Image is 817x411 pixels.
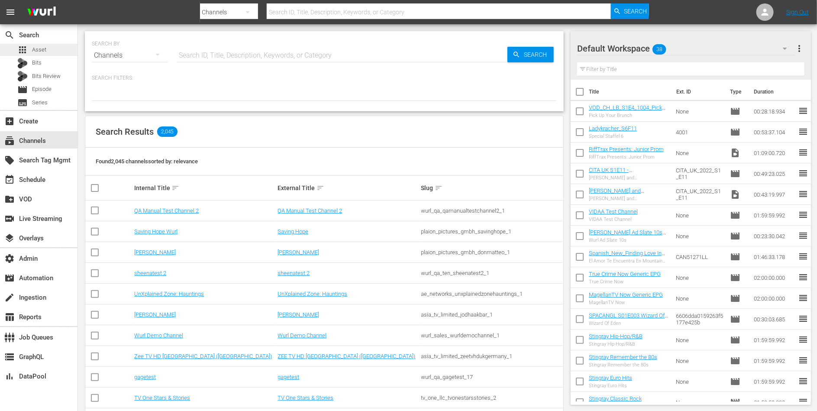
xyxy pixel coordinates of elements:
span: Overlays [4,233,15,243]
span: Search [624,3,647,19]
div: asia_tv_limited_zeetvhdukgermany_1 [421,353,562,359]
div: wurl_qa_qamanualtestchannel2_1 [421,207,562,214]
a: Stingray Euro Hits [589,375,632,381]
span: reorder [798,147,808,158]
button: Search [507,47,554,62]
div: MagellanTV Now [589,300,663,305]
span: Live Streaming [4,214,15,224]
span: Episode [730,272,740,283]
div: tv_one_llc_tvonestarsstories_2 [421,395,562,401]
span: Episode [730,397,740,408]
a: True Crime Now Generic EPG [589,271,661,277]
div: Bits Review [17,71,28,81]
td: 01:09:00.720 [750,142,798,163]
a: Stingray Hip-Hop/R&B [589,333,643,340]
span: Episode [730,252,740,262]
span: Episode [730,314,740,324]
span: GraphQL [4,352,15,362]
span: Episode [730,210,740,220]
span: Asset [32,45,46,54]
td: 01:59:59.992 [750,371,798,392]
td: 6606dda0159263f5177e425b [672,309,727,330]
td: 00:43:19.997 [750,184,798,205]
a: RiffTrax Presents: Junior Prom [589,146,664,152]
span: Video [730,148,740,158]
a: Spanish_New_Finding Love In Mountain View [589,250,665,263]
span: reorder [798,210,808,220]
div: plaion_pictures_gmbh_savinghope_1 [421,228,562,235]
a: VIDAA Test Channel [589,208,638,215]
span: 2,045 [157,126,178,137]
div: wurl_qa_ten_sheenatest2_1 [421,270,562,276]
span: reorder [798,334,808,345]
div: Channels [92,43,168,68]
a: QA Manual Test Channel 2 [278,207,342,214]
td: 00:28:18.934 [750,101,798,122]
span: reorder [798,230,808,241]
td: CAN51271LL [672,246,727,267]
div: True Crime Now [589,279,661,285]
a: Saving Hope [278,228,309,235]
td: 01:59:59.992 [750,205,798,226]
span: Automation [4,273,15,283]
div: Stingray Hip-Hop/R&B [589,341,643,347]
a: TV One Stars & Stories [134,395,190,401]
span: reorder [798,397,808,407]
div: Slug [421,183,562,193]
div: VIDAA Test Channel [589,217,638,222]
span: reorder [798,355,808,366]
span: Reports [4,312,15,322]
span: more_vert [794,43,804,54]
span: reorder [798,189,808,199]
span: reorder [798,376,808,386]
th: Title [589,80,671,104]
a: [PERSON_NAME] Ad Slate 10s ([PERSON_NAME] Ad Slate 10s (00:30:00)) [589,229,666,249]
span: sort [435,184,442,192]
span: Create [4,116,15,126]
a: sheenatest 2 [134,270,166,276]
a: [PERSON_NAME] [134,249,176,256]
span: Episode [32,85,52,94]
span: Bits [32,58,42,67]
span: Episode [730,293,740,304]
a: QA Manual Test Channel 2 [134,207,199,214]
span: Episode [730,356,740,366]
span: reorder [798,168,808,178]
p: Search Filters: [92,74,557,82]
div: [PERSON_NAME] and [PERSON_NAME] [589,196,669,201]
td: 01:59:59.992 [750,330,798,350]
span: 38 [652,40,666,58]
th: Duration [749,80,801,104]
a: SPACANGL S01E003 Wizard Of Eden [589,312,668,325]
a: TV One Stars & Stories [278,395,334,401]
span: Ingestion [4,292,15,303]
a: Stingray Remember the 80s [589,354,657,360]
div: Wurl Ad Slate 10s [589,237,669,243]
td: None [672,350,727,371]
td: None [672,226,727,246]
div: Internal Title [134,183,275,193]
td: 4001 [672,122,727,142]
span: VOD [4,194,15,204]
td: None [672,205,727,226]
th: Type [725,80,749,104]
span: Bits Review [32,72,61,81]
a: Wurl Demo Channel [134,332,183,339]
div: Stingray Remember the 80s [589,362,657,368]
div: Special Staffel 6 [589,133,637,139]
a: Zee TV HD [GEOGRAPHIC_DATA] ([GEOGRAPHIC_DATA]) [134,353,272,359]
div: ae_networks_unxplainedzonehauntings_1 [421,291,562,297]
span: reorder [798,272,808,282]
div: Bits [17,58,28,68]
span: Episode [17,84,28,95]
span: reorder [798,106,808,116]
span: Admin [4,253,15,264]
a: CITA UK S1E11 - [PERSON_NAME] and Belle [589,167,654,180]
span: Series [32,98,48,107]
span: Episode [730,231,740,241]
span: Episode [730,376,740,387]
td: CITA_UK_2022_S1_E11 [672,184,727,205]
span: reorder [798,251,808,262]
td: 00:30:03.685 [750,309,798,330]
div: [PERSON_NAME] and [PERSON_NAME] [589,175,669,181]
